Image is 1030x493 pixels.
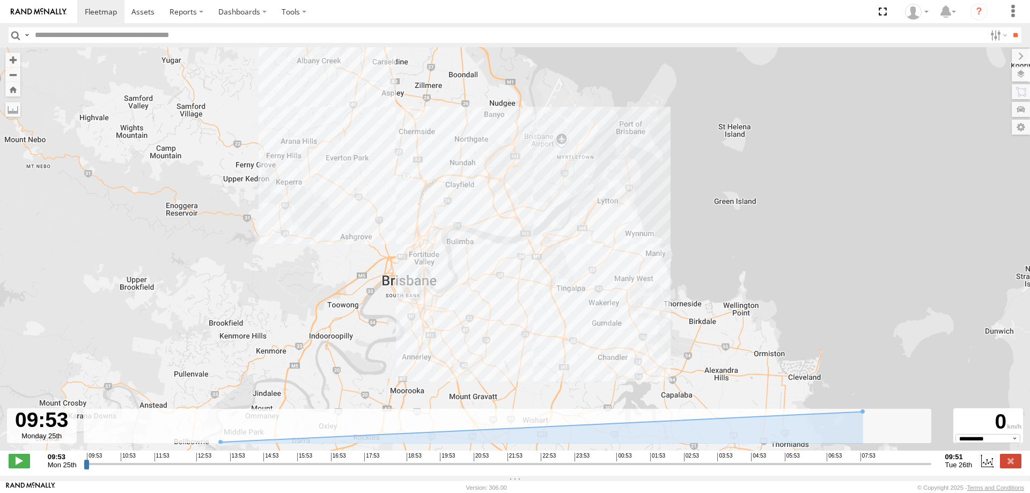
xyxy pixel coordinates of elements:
span: 05:53 [785,453,800,461]
span: 13:53 [230,453,245,461]
span: 20:53 [474,453,489,461]
span: 23:53 [575,453,590,461]
span: 18:53 [407,453,422,461]
span: 02:53 [684,453,699,461]
span: 19:53 [440,453,455,461]
button: Zoom Home [5,82,20,97]
span: Tue 26th Aug 2025 [945,461,973,469]
label: Close [1000,454,1021,468]
a: Terms and Conditions [967,484,1024,491]
button: Zoom out [5,67,20,82]
span: 01:53 [650,453,665,461]
label: Map Settings [1012,120,1030,135]
span: Mon 25th Aug 2025 [48,461,77,469]
div: © Copyright 2025 - [917,484,1024,491]
span: 09:53 [87,453,102,461]
span: 15:53 [297,453,312,461]
span: 06:53 [827,453,842,461]
label: Measure [5,102,20,117]
strong: 09:53 [48,453,77,461]
a: Visit our Website [6,482,55,493]
span: 00:53 [616,453,631,461]
span: 12:53 [196,453,211,461]
div: Version: 306.00 [466,484,507,491]
span: 11:53 [154,453,170,461]
span: 14:53 [263,453,278,461]
label: Search Filter Options [986,27,1009,43]
button: Zoom in [5,53,20,67]
span: 17:53 [364,453,379,461]
i: ? [970,3,988,20]
span: 03:53 [717,453,732,461]
span: 04:53 [751,453,766,461]
div: 0 [955,410,1021,434]
span: 16:53 [331,453,346,461]
span: 07:53 [860,453,876,461]
div: Laura Van Bruggen [901,4,932,20]
strong: 09:51 [945,453,973,461]
label: Play/Stop [9,454,30,468]
span: 22:53 [541,453,556,461]
img: rand-logo.svg [11,8,67,16]
span: 10:53 [121,453,136,461]
label: Search Query [23,27,31,43]
span: 21:53 [507,453,523,461]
